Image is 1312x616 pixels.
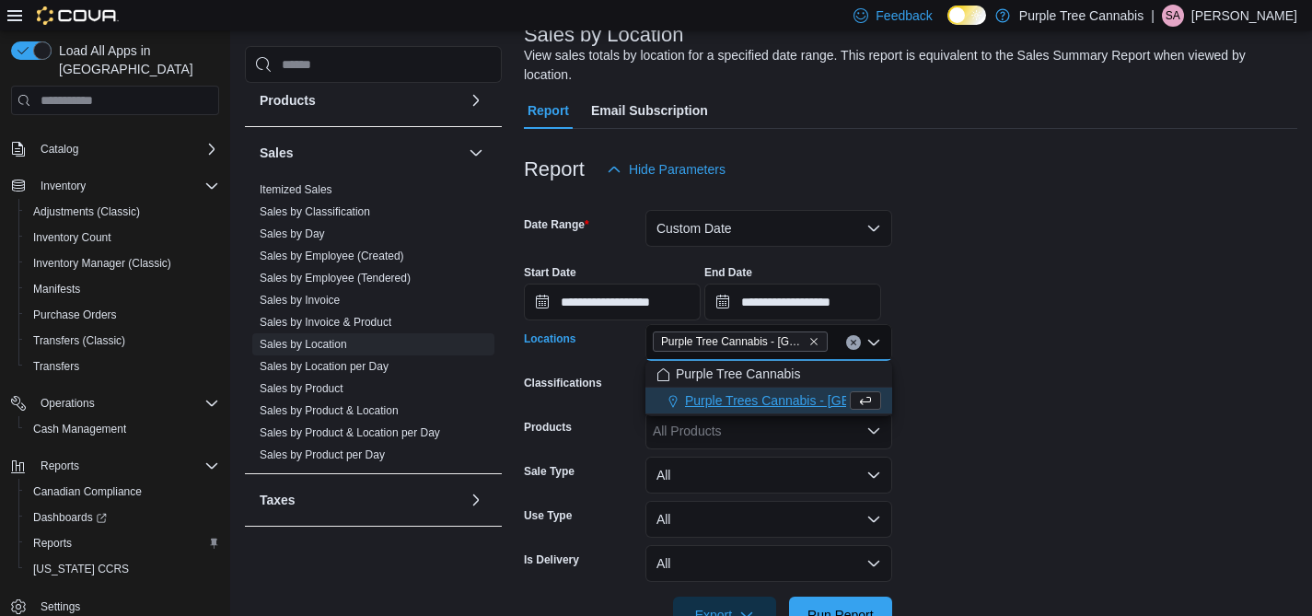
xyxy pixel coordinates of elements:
label: Products [524,420,572,435]
label: Start Date [524,265,576,280]
span: Sales by Day [260,227,325,241]
a: Manifests [26,278,87,300]
button: Products [465,89,487,111]
a: Inventory Count [26,227,119,249]
span: Manifests [26,278,219,300]
button: Sales [465,142,487,164]
span: Settings [41,599,80,614]
span: SA [1166,5,1180,27]
button: All [645,501,892,538]
span: Sales by Product [260,381,343,396]
a: [US_STATE] CCRS [26,558,136,580]
span: Sales by Invoice & Product [260,315,391,330]
button: Reports [4,453,226,479]
div: Choose from the following options [645,361,892,414]
a: Sales by Classification [260,205,370,218]
span: Hide Parameters [629,160,726,179]
div: Sales [245,179,502,473]
span: Sales by Employee (Created) [260,249,404,263]
label: Classifications [524,376,602,390]
span: Email Subscription [591,92,708,129]
a: Sales by Product [260,382,343,395]
button: Transfers [18,354,226,379]
button: Remove Purple Tree Cannabis - Toronto from selection in this group [808,336,819,347]
h3: Products [260,91,316,110]
span: Sales by Classification [260,204,370,219]
button: Sales [260,144,461,162]
span: Purple Tree Cannabis - [GEOGRAPHIC_DATA] [661,332,805,351]
span: Load All Apps in [GEOGRAPHIC_DATA] [52,41,219,78]
label: End Date [704,265,752,280]
p: | [1151,5,1155,27]
span: Sales by Product per Day [260,447,385,462]
span: Dashboards [26,506,219,529]
button: Catalog [4,136,226,162]
label: Date Range [524,217,589,232]
span: Purple Tree Cannabis - Toronto [653,331,828,352]
h3: Report [524,158,585,180]
span: Canadian Compliance [26,481,219,503]
a: Canadian Compliance [26,481,149,503]
span: Inventory [41,179,86,193]
a: Itemized Sales [260,183,332,196]
button: Inventory [33,175,93,197]
span: Inventory Count [26,227,219,249]
span: Itemized Sales [260,182,332,197]
a: Dashboards [18,505,226,530]
span: [US_STATE] CCRS [33,562,129,576]
button: Hide Parameters [599,151,733,188]
span: Inventory Manager (Classic) [33,256,171,271]
button: Operations [4,390,226,416]
span: Sales by Employee (Tendered) [260,271,411,285]
button: Purple Tree Cannabis [645,361,892,388]
input: Press the down key to open a popover containing a calendar. [704,284,881,320]
span: Purple Trees Cannabis - [GEOGRAPHIC_DATA] [685,391,962,410]
span: Dashboards [33,510,107,525]
button: Products [260,91,461,110]
a: Sales by Product & Location per Day [260,426,440,439]
div: Syed Ameer Zia [1162,5,1184,27]
span: Canadian Compliance [33,484,142,499]
span: Dark Mode [947,25,948,26]
span: Cash Management [33,422,126,436]
button: Taxes [465,489,487,511]
span: Catalog [33,138,219,160]
button: Taxes [260,491,461,509]
img: Cova [37,6,119,25]
button: Open list of options [866,424,881,438]
button: Cash Management [18,416,226,442]
span: Report [528,92,569,129]
span: Cash Management [26,418,219,440]
p: Purple Tree Cannabis [1019,5,1144,27]
button: Inventory Count [18,225,226,250]
span: Transfers [26,355,219,378]
p: [PERSON_NAME] [1191,5,1297,27]
button: Inventory [4,173,226,199]
span: Reports [33,455,219,477]
a: Sales by Invoice & Product [260,316,391,329]
span: Sales by Location [260,337,347,352]
div: View sales totals by location for a specified date range. This report is equivalent to the Sales ... [524,46,1288,85]
button: All [645,545,892,582]
span: Adjustments (Classic) [33,204,140,219]
span: Inventory Count [33,230,111,245]
a: Sales by Employee (Created) [260,250,404,262]
button: Inventory Manager (Classic) [18,250,226,276]
a: Purchase Orders [26,304,124,326]
span: Purchase Orders [33,308,117,322]
button: Clear input [846,335,861,350]
button: Purchase Orders [18,302,226,328]
span: Sales by Product & Location [260,403,399,418]
button: Custom Date [645,210,892,247]
button: [US_STATE] CCRS [18,556,226,582]
span: Sales by Invoice [260,293,340,308]
button: Transfers (Classic) [18,328,226,354]
button: Adjustments (Classic) [18,199,226,225]
button: Reports [18,530,226,556]
a: Transfers [26,355,87,378]
span: Sales by Location per Day [260,359,389,374]
input: Dark Mode [947,6,986,25]
span: Purple Tree Cannabis [676,365,800,383]
span: Inventory [33,175,219,197]
span: Purchase Orders [26,304,219,326]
